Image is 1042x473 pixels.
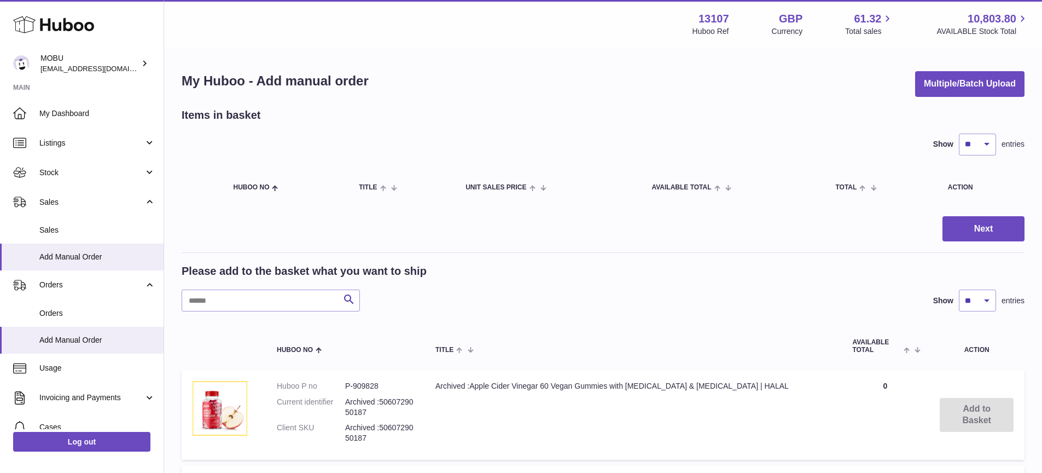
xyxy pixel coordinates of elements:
[39,252,155,262] span: Add Manual Order
[1002,296,1024,306] span: entries
[182,264,427,279] h2: Please add to the basket what you want to ship
[968,11,1016,26] span: 10,803.80
[936,26,1029,37] span: AVAILABLE Stock Total
[936,11,1029,37] a: 10,803.80 AVAILABLE Stock Total
[651,184,711,191] span: AVAILABLE Total
[39,422,155,432] span: Cases
[942,216,1024,242] button: Next
[13,55,30,72] img: mo@mobu.co.uk
[845,11,894,37] a: 61.32 Total sales
[772,26,803,37] div: Currency
[915,71,1024,97] button: Multiple/Batch Upload
[40,53,139,74] div: MOBU
[345,397,414,418] dd: Archived :5060729050187
[39,363,155,373] span: Usage
[835,184,857,191] span: Total
[277,347,313,354] span: Huboo no
[39,393,144,403] span: Invoicing and Payments
[841,370,929,460] td: 0
[345,423,414,443] dd: Archived :5060729050187
[854,11,881,26] span: 61.32
[359,184,377,191] span: Title
[345,381,414,391] dd: P-909828
[39,108,155,119] span: My Dashboard
[39,225,155,235] span: Sales
[39,138,144,148] span: Listings
[692,26,729,37] div: Huboo Ref
[39,335,155,345] span: Add Manual Order
[933,296,953,306] label: Show
[193,381,247,436] img: Archived :Apple Cider Vinegar 60 Vegan Gummies with Vitamin B12 & Folic Acid | HALAL
[13,432,150,452] a: Log out
[39,168,144,178] span: Stock
[852,339,901,353] span: AVAILABLE Total
[424,370,841,460] td: Archived :Apple Cider Vinegar 60 Vegan Gummies with [MEDICAL_DATA] & [MEDICAL_DATA] | HALAL
[435,347,453,354] span: Title
[40,64,161,73] span: [EMAIL_ADDRESS][DOMAIN_NAME]
[948,184,1014,191] div: Action
[277,381,345,391] dt: Huboo P no
[698,11,729,26] strong: 13107
[39,197,144,207] span: Sales
[1002,139,1024,149] span: entries
[39,280,144,290] span: Orders
[845,26,894,37] span: Total sales
[465,184,526,191] span: Unit Sales Price
[277,397,345,418] dt: Current identifier
[277,423,345,443] dt: Client SKU
[182,72,369,90] h1: My Huboo - Add manual order
[182,108,261,123] h2: Items in basket
[929,328,1024,364] th: Action
[233,184,269,191] span: Huboo no
[933,139,953,149] label: Show
[39,308,155,319] span: Orders
[779,11,802,26] strong: GBP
